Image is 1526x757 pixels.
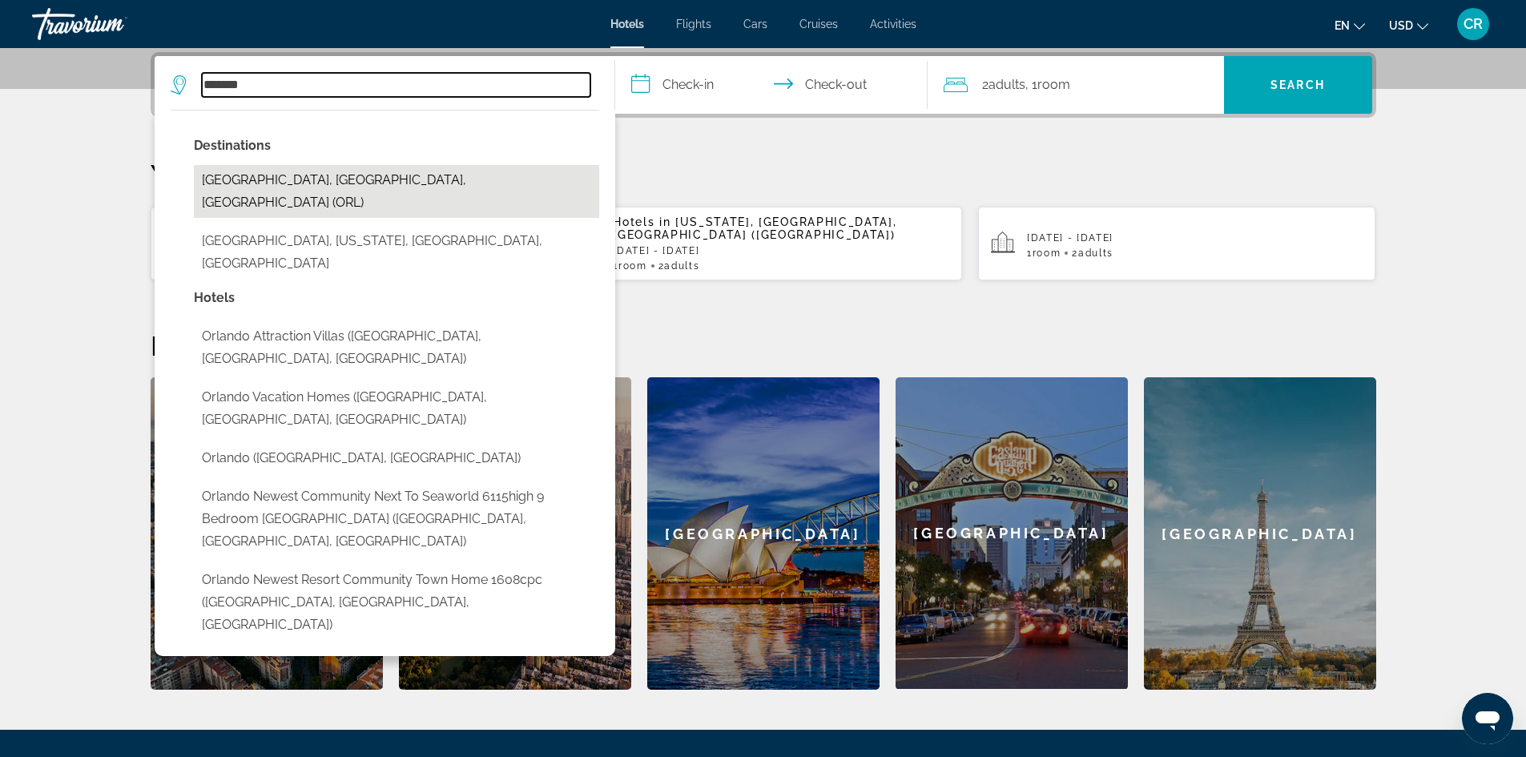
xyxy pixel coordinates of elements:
[982,74,1025,96] span: 2
[1389,19,1413,32] span: USD
[194,565,599,640] button: Select hotel: Orlando Newest Resort Community Town Home 1608cpc (Kissimmee, FL, US)
[610,18,644,30] a: Hotels
[1464,16,1483,32] span: CR
[194,165,599,218] button: Select city: Orlando, FL, United States (ORL)
[32,3,192,45] a: Travorium
[1037,77,1070,92] span: Room
[564,206,962,281] button: Hotels in [US_STATE], [GEOGRAPHIC_DATA], [GEOGRAPHIC_DATA] ([GEOGRAPHIC_DATA])[DATE] - [DATE]1Roo...
[615,56,928,114] button: Select check in and out date
[1033,248,1061,259] span: Room
[647,377,880,690] div: [GEOGRAPHIC_DATA]
[928,56,1224,114] button: Travelers: 2 adults, 0 children
[1144,377,1376,690] a: Paris[GEOGRAPHIC_DATA]
[194,443,599,473] button: Select hotel: Orlando (Porto Garibaldi, IT)
[1078,248,1113,259] span: Adults
[155,56,1372,114] div: Search widget
[618,260,647,272] span: Room
[1027,248,1061,259] span: 1
[194,226,599,279] button: Select city: Orlando International Airport, Florida, FL, United States
[613,215,896,241] span: [US_STATE], [GEOGRAPHIC_DATA], [GEOGRAPHIC_DATA] ([GEOGRAPHIC_DATA])
[978,206,1376,281] button: [DATE] - [DATE]1Room2Adults
[151,377,383,690] a: Barcelona[GEOGRAPHIC_DATA]
[202,73,590,97] input: Search hotel destination
[151,206,549,281] button: Hotels in [US_STATE], [GEOGRAPHIC_DATA], [GEOGRAPHIC_DATA] ([GEOGRAPHIC_DATA])[DATE] - [DATE]1Roo...
[676,18,711,30] a: Flights
[896,377,1128,690] a: San Diego[GEOGRAPHIC_DATA]
[1452,7,1494,41] button: User Menu
[151,377,383,690] div: [GEOGRAPHIC_DATA]
[194,135,599,157] p: City options
[151,329,1376,361] h2: Featured Destinations
[1224,56,1372,114] button: Search
[1027,232,1363,244] p: [DATE] - [DATE]
[151,158,1376,190] p: Your Recent Searches
[647,377,880,690] a: Sydney[GEOGRAPHIC_DATA]
[664,260,699,272] span: Adults
[194,287,599,309] p: Hotel options
[194,481,599,557] button: Select hotel: Orlando Newest Community Next To Seaworld 6115high 9 Bedroom Villa (Orlando, FL, US)
[194,382,599,435] button: Select hotel: Orlando Vacation Homes (Davenport, FL, US)
[1025,74,1070,96] span: , 1
[613,215,670,228] span: Hotels in
[658,260,700,272] span: 2
[1462,693,1513,744] iframe: Button to launch messaging window
[896,377,1128,689] div: [GEOGRAPHIC_DATA]
[155,110,615,656] div: Destination search results
[613,260,646,272] span: 1
[1335,19,1350,32] span: en
[1389,14,1428,37] button: Change currency
[1072,248,1113,259] span: 2
[870,18,916,30] a: Activities
[194,321,599,374] button: Select hotel: Orlando Attraction Villas (Davenport, FL, US)
[743,18,767,30] a: Cars
[613,245,949,256] p: [DATE] - [DATE]
[988,77,1025,92] span: Adults
[1335,14,1365,37] button: Change language
[1270,79,1325,91] span: Search
[799,18,838,30] a: Cruises
[1144,377,1376,690] div: [GEOGRAPHIC_DATA]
